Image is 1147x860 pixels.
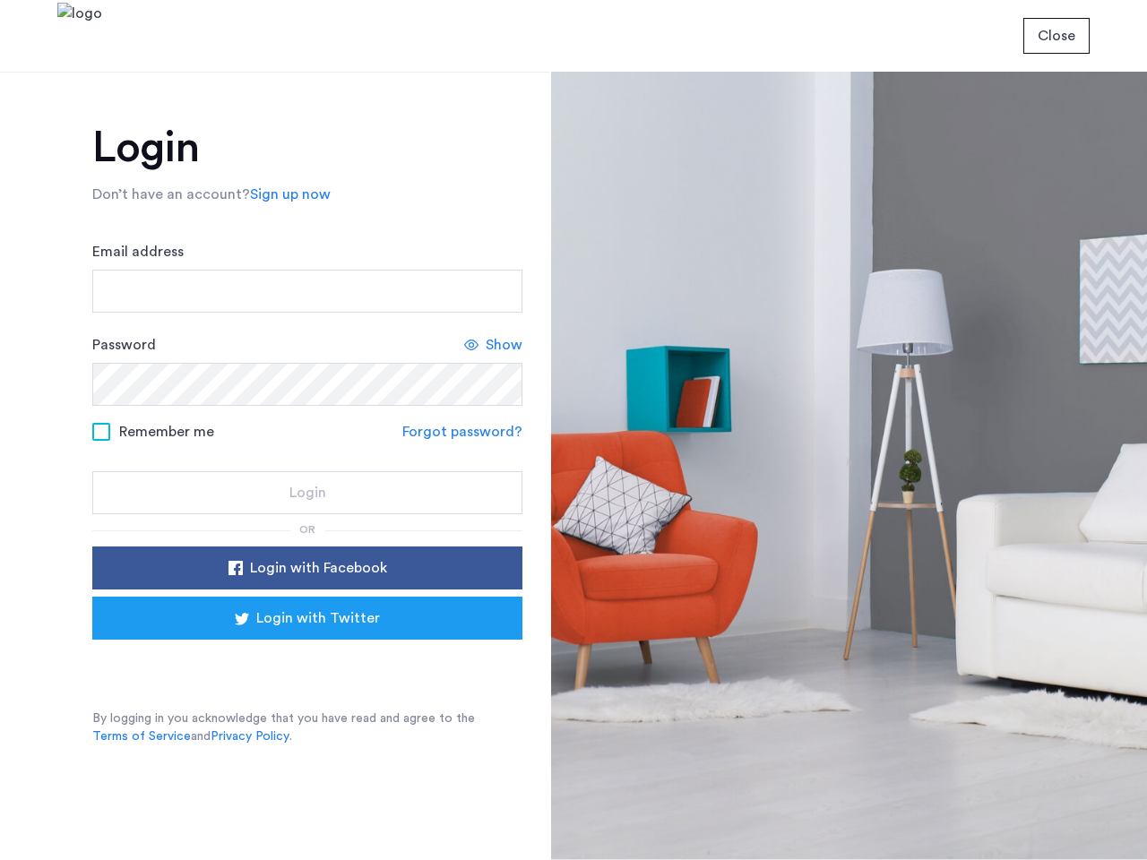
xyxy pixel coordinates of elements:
[92,241,184,262] label: Email address
[57,3,102,70] img: logo
[92,709,522,745] p: By logging in you acknowledge that you have read and agree to the and .
[289,482,326,503] span: Login
[92,334,156,356] label: Password
[250,184,331,205] a: Sign up now
[250,557,387,579] span: Login with Facebook
[1038,25,1075,47] span: Close
[402,421,522,443] a: Forgot password?
[92,126,522,169] h1: Login
[92,187,250,202] span: Don’t have an account?
[92,471,522,514] button: button
[92,727,191,745] a: Terms of Service
[1023,18,1090,54] button: button
[211,727,289,745] a: Privacy Policy
[92,597,522,640] button: button
[486,334,522,356] span: Show
[299,524,315,535] span: or
[92,546,522,589] button: button
[119,421,214,443] span: Remember me
[256,607,380,629] span: Login with Twitter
